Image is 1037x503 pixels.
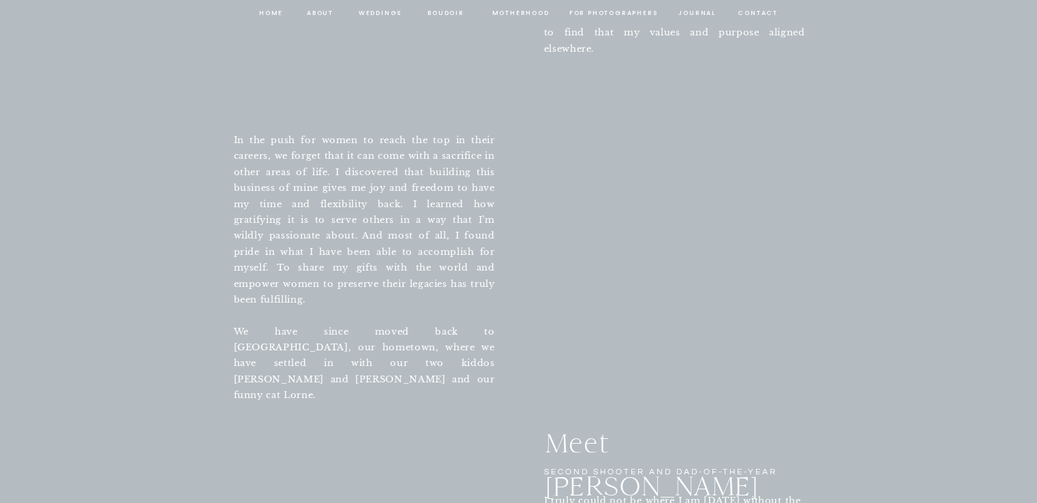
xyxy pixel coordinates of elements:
a: Weddings [357,7,404,20]
a: contact [736,7,780,20]
a: journal [676,7,719,20]
a: about [306,7,335,20]
a: Motherhood [492,7,549,20]
p: In the push for women to reach the top in their careers, we forget that it can come with a sacrif... [234,132,495,372]
h2: Meet [PERSON_NAME] [545,422,770,454]
a: BOUDOIR [427,7,466,20]
h3: Second shooter and dad-of-the-year [544,465,788,476]
a: home [258,7,284,20]
a: for photographers [569,7,658,20]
